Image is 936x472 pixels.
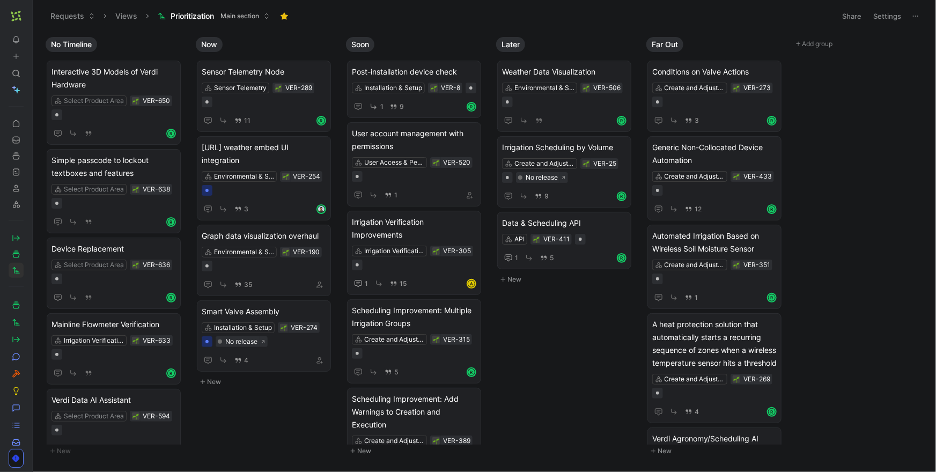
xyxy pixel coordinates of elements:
[583,85,589,92] img: 🌱
[647,61,782,132] a: Conditions on Valve ActionsCreate and Adjust Irrigation Schedules3R
[647,313,782,423] a: A heat protection solution that automatically starts a recurring sequence of zones when a wireles...
[352,304,476,330] span: Scheduling Improvement: Multiple Irrigation Groups
[220,11,259,21] span: Main section
[433,337,439,343] img: 🌱
[733,173,740,180] button: 🌱
[652,230,777,255] span: Automated Irrigation Based on Wireless Soil Moisture Sensor
[743,260,770,270] div: VER-351
[132,97,139,105] button: 🌱
[665,171,725,182] div: Create and Adjust Irrigation Schedules
[197,225,331,296] a: Graph data visualization overhaulEnvironmental & Soil Moisture Data35
[282,173,290,180] button: 🌱
[47,313,181,385] a: Mainline Flowmeter VerificationIrrigation VerificationR
[47,389,181,460] a: Verdi Data AI AssistantSelect Product Area1
[647,136,782,220] a: Generic Non-Collocated Device AutomationCreate and Adjust Irrigation Schedules12R
[64,260,124,270] div: Select Product Area
[352,216,476,241] span: Irrigation Verification Improvements
[514,158,574,169] div: Create and Adjust Irrigation Schedules
[351,39,369,50] span: Soon
[196,375,337,388] button: New
[394,192,397,198] span: 1
[768,294,776,301] div: R
[280,324,288,331] button: 🌱
[733,85,740,92] img: 🌱
[364,246,424,256] div: Irrigation Verification
[583,84,590,92] div: 🌱
[652,65,777,78] span: Conditions on Valve Actions
[232,203,250,215] button: 3
[232,115,253,127] button: 11
[167,294,175,301] div: R
[432,336,440,343] button: 🌱
[110,8,142,24] button: Views
[347,61,481,118] a: Post-installation device checkInstallation & Setup19R
[132,414,139,420] img: 🌱
[533,235,540,243] div: 🌱
[143,411,170,422] div: VER-594
[496,37,525,52] button: Later
[293,171,320,182] div: VER-254
[191,32,342,394] div: NowNew
[538,252,556,264] button: 5
[768,205,776,213] div: R
[733,262,740,269] img: 🌱
[244,206,248,212] span: 3
[388,101,406,113] button: 9
[51,65,176,91] span: Interactive 3D Models of Verdi Hardware
[432,247,440,255] button: 🌱
[400,281,407,287] span: 15
[431,85,437,92] img: 🌱
[46,445,187,458] button: New
[733,261,740,269] button: 🌱
[201,39,217,50] span: Now
[683,203,704,215] button: 12
[652,432,777,458] span: Verdi Agronomy/Scheduling AI Assistant
[197,61,331,132] a: Sensor Telemetry NodeSensor Telemetry11R
[433,160,439,166] img: 🌱
[430,84,438,92] button: 🌱
[743,374,770,385] div: VER-269
[515,255,518,261] span: 1
[502,65,627,78] span: Weather Data Visualization
[382,366,400,378] button: 5
[282,248,290,256] div: 🌱
[244,357,248,364] span: 4
[583,161,589,167] img: 🌱
[652,39,678,50] span: Far Out
[497,61,631,132] a: Weather Data VisualizationEnvironmental & Soil Moisture DataR
[695,206,702,212] span: 12
[394,369,398,375] span: 5
[642,32,792,463] div: Far OutNew
[47,61,181,145] a: Interactive 3D Models of Verdi HardwareSelect Product AreaR
[583,160,590,167] div: 🌱
[167,370,175,377] div: R
[502,39,520,50] span: Later
[132,337,139,344] button: 🌱
[665,374,725,385] div: Create and Adjust Irrigation Schedules
[364,83,422,93] div: Installation & Setup
[367,100,386,113] button: 1
[197,136,331,220] a: [URL] weather embed UI integrationEnvironmental & Soil Moisture Data3avatar
[11,11,21,21] img: Verdi
[64,95,124,106] div: Select Product Area
[51,39,92,50] span: No Timeline
[244,117,250,124] span: 11
[647,225,782,309] a: Automated Irrigation Based on Wireless Soil Moisture SensorCreate and Adjust Irrigation Schedules1R
[492,32,642,291] div: LaterNew
[346,445,488,458] button: New
[9,9,24,24] button: Verdi
[214,171,274,182] div: Environmental & Soil Moisture Data
[432,159,440,166] button: 🌱
[502,252,520,264] button: 1
[41,32,191,463] div: No TimelineNew
[51,394,176,407] span: Verdi Data AI Assistant
[743,83,771,93] div: VER-273
[196,37,223,52] button: Now
[533,237,540,243] img: 🌱
[543,234,570,245] div: VER-411
[232,355,250,366] button: 4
